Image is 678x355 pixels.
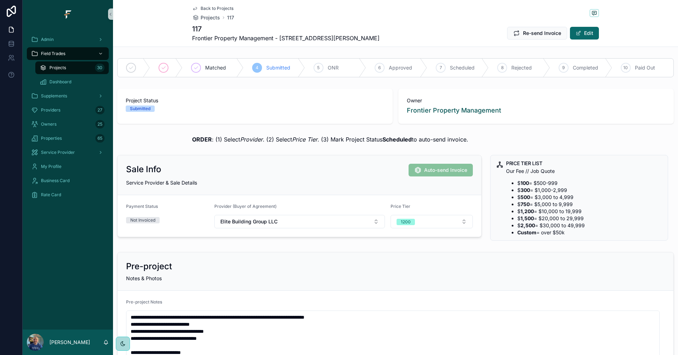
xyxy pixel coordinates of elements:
em: Provider [240,136,263,143]
span: Matched [205,64,226,71]
a: Rate Card [27,188,109,201]
span: Supplements [41,93,67,99]
a: Frontier Property Management [407,106,501,115]
span: Scheduled [450,64,475,71]
span: My Profile [41,164,61,169]
img: App logo [62,8,73,20]
span: 6 [378,65,381,71]
span: Dashboard [49,79,71,85]
h2: Pre-project [126,261,172,272]
span: Service Provider & Sale Details [126,180,197,186]
span: Admin [41,37,54,42]
strong: 750 [521,201,530,207]
h2: Sale Info [126,164,161,175]
span: Field Trades [41,51,65,56]
a: Service Provider [27,146,109,159]
a: Supplements [27,90,109,102]
strong: 100 [521,180,529,186]
div: Our Fee // Job Quote - $**100** = $500-999 - $**300** = $1,000-2,999 - $**500** = $3,000 to 4,999... [506,167,662,236]
span: Paid Out [635,64,655,71]
span: Provider (Buyer of Agreement) [214,204,276,209]
button: Re-send Invoice [507,27,567,40]
span: Business Card [41,178,70,183]
span: Price Tier [391,204,410,209]
span: Approved [389,64,412,71]
div: scrollable content [23,28,113,210]
strong: 2,500 [521,222,535,228]
span: Pre-project Notes [126,299,162,305]
em: Price Tier [292,136,317,143]
span: 9 [562,65,565,71]
div: 65 [95,134,105,143]
a: Providers27 [27,104,109,116]
li: $ = $3,000 to 4,999 [517,194,662,201]
li: $ = $5,000 to 9,999 [517,201,662,208]
button: Select Button [391,215,473,228]
span: Rejected [511,64,532,71]
a: Properties65 [27,132,109,145]
span: Project Status [126,97,384,104]
span: 4 [256,65,258,71]
button: Edit [570,27,599,40]
li: $ = $1,000-2,999 [517,187,662,194]
span: Owners [41,121,56,127]
div: 25 [95,120,105,128]
a: Back to Projects [192,6,233,11]
span: Providers [41,107,60,113]
strong: 1,500 [521,215,534,221]
span: 10 [623,65,628,71]
li: $ = $500-999 [517,180,662,187]
strong: 1,200 [521,208,534,214]
span: Frontier Property Management - [STREET_ADDRESS][PERSON_NAME] [192,34,380,42]
h1: 117 [192,24,380,34]
span: : (1) Select . (2) Select . (3) Mark Project Status to auto-send invoice. [192,136,468,143]
span: Re-send Invoice [523,30,561,37]
div: Not Invoiced [130,217,155,223]
span: ONR [328,64,339,71]
p: [PERSON_NAME] [49,339,90,346]
span: Rate Card [41,192,61,198]
a: Field Trades [27,47,109,60]
span: Completed [573,64,598,71]
span: 8 [501,65,504,71]
strong: 300 [521,187,530,193]
li: $ = $10,000 to 19,999 [517,208,662,215]
span: 7 [440,65,442,71]
li: $ = $30,000 to 49,999 [517,222,662,229]
span: Elite Building Group LLC [220,218,278,225]
strong: Custom [517,229,536,235]
div: Submitted [130,106,150,112]
button: Select Button [214,215,385,228]
a: Business Card [27,174,109,187]
div: 27 [95,106,105,114]
span: Payment Status [126,204,158,209]
li: = over $50k [517,229,662,236]
span: Projects [49,65,66,71]
a: Admin [27,33,109,46]
span: Service Provider [41,150,75,155]
span: Owner [407,97,665,104]
li: $ = $20,000 to 29,999 [517,215,662,222]
span: Notes & Photos [126,275,162,281]
h5: PRICE TIER LIST [506,161,662,166]
span: 5 [317,65,320,71]
span: Projects [201,14,220,21]
div: 30 [95,64,105,72]
span: Back to Projects [201,6,233,11]
a: 117 [227,14,234,21]
a: My Profile [27,160,109,173]
span: Submitted [266,64,290,71]
a: Projects30 [35,61,109,74]
a: Dashboard [35,76,109,88]
strong: ORDER [192,136,212,143]
a: Owners25 [27,118,109,131]
strong: 500 [521,194,530,200]
p: Our Fee // Job Quote [506,167,662,175]
strong: Scheduled [382,136,412,143]
a: Projects [192,14,220,21]
span: Properties [41,136,62,141]
div: 1200 [401,219,411,225]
